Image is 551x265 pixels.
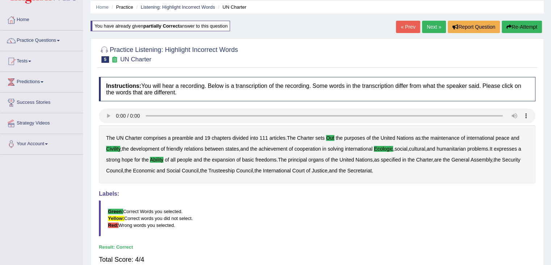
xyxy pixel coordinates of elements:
b: Justice [312,168,327,174]
b: and [427,146,435,152]
h4: You will hear a recording. Below is a transcription of the recording. Some words in the transcrip... [99,77,535,101]
b: and [195,135,203,141]
b: of [461,135,465,141]
a: Practice Questions [0,30,83,49]
b: in [402,157,406,163]
b: as [415,135,421,141]
a: Predictions [0,72,83,90]
b: in [322,146,326,152]
b: and [329,168,337,174]
b: a [518,146,521,152]
b: and [193,157,202,163]
b: purposes [344,135,365,141]
b: divided [233,135,249,141]
b: Social [167,168,180,174]
b: of [306,168,310,174]
b: ecologic [374,146,393,152]
b: friendly [166,146,183,152]
b: freedoms [255,157,276,163]
b: Security [502,157,521,163]
b: people [177,157,192,163]
b: the [250,146,257,152]
b: between [205,146,224,152]
h2: Practice Listening: Highlight Incorrect Words [99,45,238,63]
b: General [451,157,469,163]
b: a [168,135,171,141]
b: as [374,157,380,163]
b: the [422,135,429,141]
button: Re-Attempt [502,21,542,33]
b: international [345,146,372,152]
b: It [489,146,492,152]
b: partially correct [143,23,180,29]
b: the [336,135,343,141]
b: of [237,157,241,163]
a: Success Stories [0,93,83,111]
b: The [278,157,287,163]
b: preamble [172,135,193,141]
b: development [130,146,159,152]
b: hope [122,157,133,163]
a: Home [0,10,83,28]
b: Economic [133,168,155,174]
a: Next » [422,21,446,33]
b: 19 [205,135,210,141]
b: social [395,146,408,152]
b: international [467,135,494,141]
b: Charter [125,135,142,141]
b: Yellow: [108,216,124,221]
b: achievement [259,146,287,152]
b: specified [381,157,401,163]
div: You have already given answer to this question [91,21,230,31]
button: Report Question [448,21,500,33]
b: United [380,135,395,141]
b: organs [308,157,324,163]
b: humanitarian [437,146,466,152]
b: and [240,146,249,152]
b: problems [467,146,488,152]
b: Red: [108,223,118,228]
span: 5 [101,56,109,63]
b: Secretariat [347,168,372,174]
b: of [366,135,371,141]
li: Practice [110,4,133,11]
b: the [339,168,346,174]
b: the [493,157,500,163]
b: sets [316,135,325,141]
b: the [204,157,210,163]
b: the [408,157,414,163]
small: Exam occurring question [111,56,118,63]
b: peace [496,135,509,141]
b: principal [288,157,307,163]
b: Court [292,168,305,174]
b: cultural [409,146,425,152]
a: Your Account [0,134,83,152]
b: solving [328,146,344,152]
b: cooperation [295,146,321,152]
blockquote: Correct Words you selected. Correct words you did not select. Wrong words you selected. [99,200,535,236]
b: the [443,157,450,163]
b: articles [270,135,285,141]
b: Charter [297,135,314,141]
b: International [263,168,291,174]
b: Council [182,168,199,174]
b: Instructions: [106,83,141,89]
b: Nations [355,157,372,163]
b: relations [184,146,203,152]
b: expansion [212,157,235,163]
b: civility [106,146,120,152]
a: Tests [0,51,83,69]
b: Council [106,168,123,174]
b: comprises [143,135,167,141]
b: Charter [416,157,433,163]
b: and [511,135,519,141]
b: the [331,157,338,163]
b: maintenance [430,135,459,141]
b: chapters [212,135,231,141]
b: the [372,135,379,141]
b: United [339,157,354,163]
b: expresses [494,146,517,152]
b: UN [116,135,124,141]
b: the [142,157,149,163]
b: the [125,168,132,174]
